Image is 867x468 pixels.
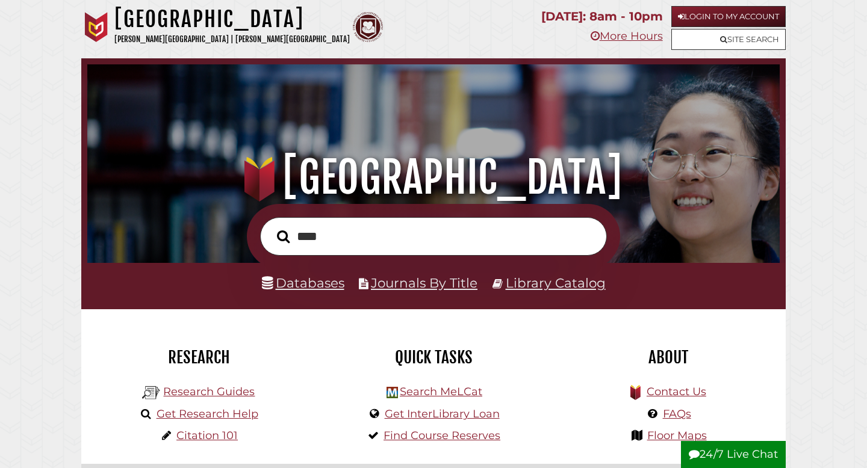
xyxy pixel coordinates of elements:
h1: [GEOGRAPHIC_DATA] [114,6,350,32]
a: Citation 101 [176,429,238,442]
a: Site Search [671,29,786,50]
img: Hekman Library Logo [387,387,398,398]
h2: Research [90,347,307,368]
a: Search MeLCat [400,385,482,398]
a: Journals By Title [371,275,477,291]
button: Search [271,227,296,247]
a: Research Guides [163,385,255,398]
h2: About [560,347,777,368]
a: Login to My Account [671,6,786,27]
i: Search [277,229,290,243]
img: Calvin Theological Seminary [353,12,383,42]
a: Contact Us [647,385,706,398]
a: Databases [262,275,344,291]
img: Hekman Library Logo [142,384,160,402]
a: Get InterLibrary Loan [385,407,500,420]
a: Floor Maps [647,429,707,442]
a: More Hours [591,29,663,43]
a: FAQs [663,407,691,420]
img: Calvin University [81,12,111,42]
h2: Quick Tasks [325,347,542,368]
a: Find Course Reserves [384,429,500,442]
p: [DATE]: 8am - 10pm [541,6,663,27]
h1: [GEOGRAPHIC_DATA] [101,151,767,204]
a: Library Catalog [506,275,606,291]
p: [PERSON_NAME][GEOGRAPHIC_DATA] | [PERSON_NAME][GEOGRAPHIC_DATA] [114,32,350,46]
a: Get Research Help [157,407,258,420]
